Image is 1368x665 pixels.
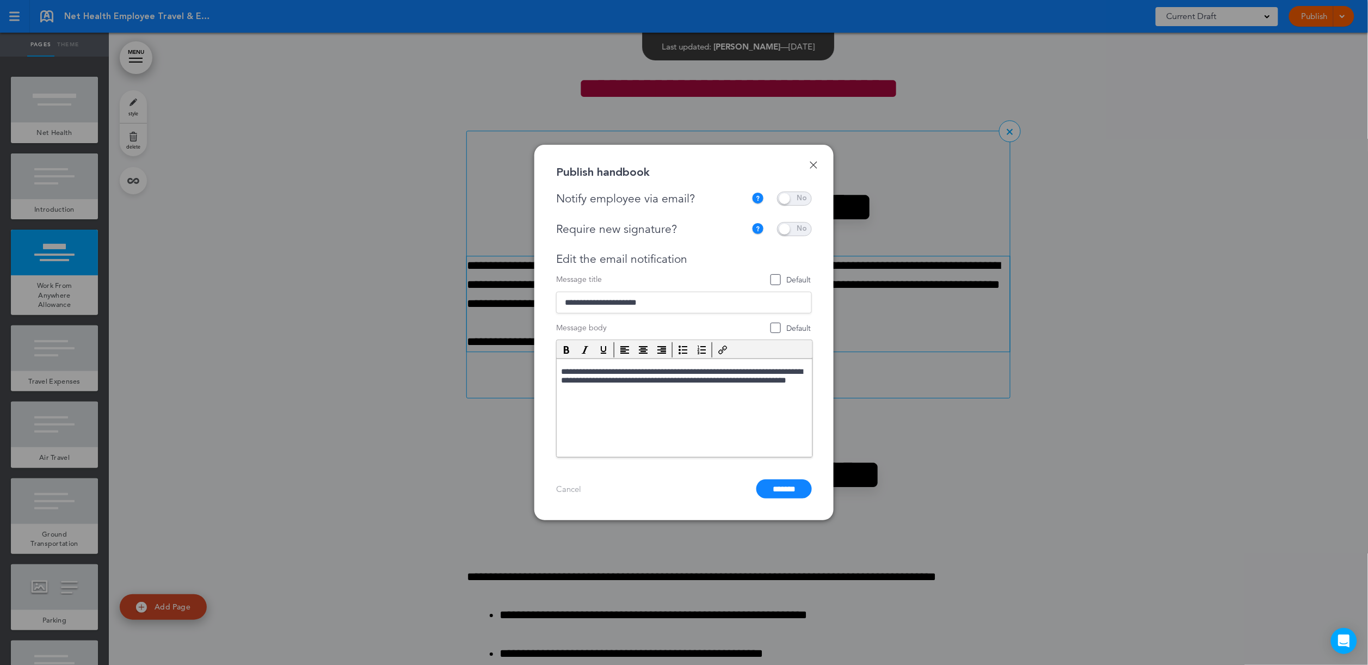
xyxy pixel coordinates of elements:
div: Align right [653,342,670,358]
div: Bullet list [674,342,692,358]
div: Notify employee via email? [556,192,751,206]
div: Publish handbook [556,167,650,178]
div: Open Intercom Messenger [1331,628,1357,654]
div: Require new signature? [556,223,746,236]
div: Italic [576,342,594,358]
div: Align center [634,342,652,358]
img: tooltip_icon.svg [751,192,765,205]
iframe: Rich Text Area. Press ALT-F9 for menu. Press ALT-F10 for toolbar. Press ALT-0 for help [557,359,812,457]
img: tooltip_icon.svg [751,223,765,236]
a: Cancel [556,484,581,494]
div: Insert/edit link [714,342,731,358]
span: Message title [556,274,602,285]
div: Bold [558,342,575,358]
a: Done [810,161,817,169]
div: Underline [595,342,612,358]
span: Default [771,275,811,285]
span: Default [771,323,811,334]
div: Numbered list [693,342,710,358]
div: Edit the email notification [556,253,812,266]
span: Message body [556,323,607,333]
div: Align left [616,342,633,358]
